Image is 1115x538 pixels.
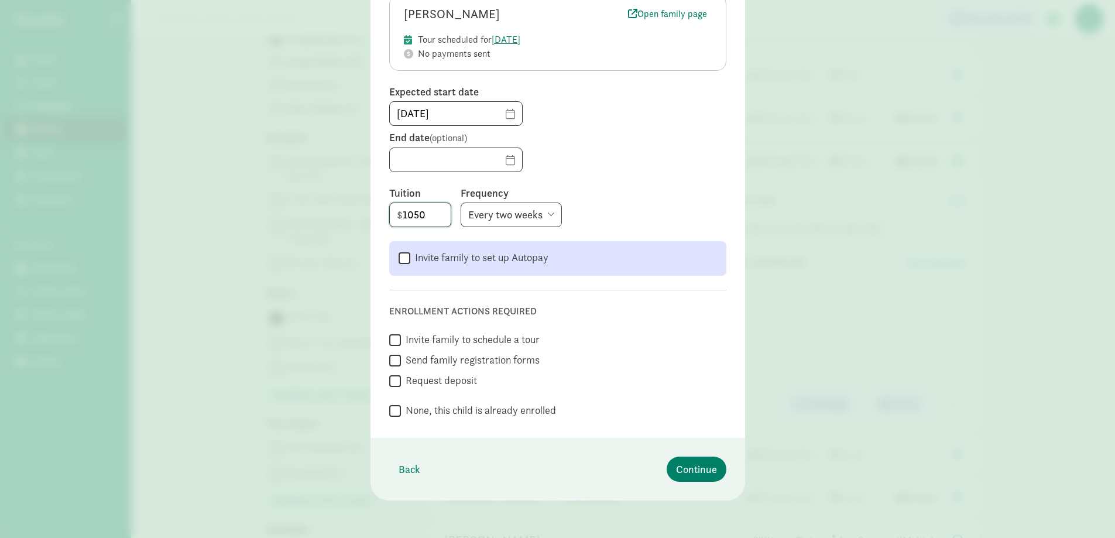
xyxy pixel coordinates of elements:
label: Request deposit [401,373,477,388]
div: No payments sent [418,47,712,61]
a: [DATE] [492,33,520,46]
label: Send family registration forms [401,353,540,367]
span: Continue [676,461,717,477]
span: Back [399,461,420,477]
label: End date [389,131,726,145]
iframe: Chat Widget [1056,482,1115,538]
div: Enrollment actions required [389,304,726,318]
label: None, this child is already enrolled [401,403,556,417]
label: Frequency [461,186,726,200]
button: Back [389,457,430,482]
button: Continue [667,457,726,482]
span: (optional) [430,132,467,144]
label: Tuition [389,186,451,200]
div: Tour scheduled for [418,33,712,47]
span: Open family page [628,7,707,21]
div: [PERSON_NAME] [404,5,623,23]
label: Invite family to schedule a tour [401,333,540,347]
label: Invite family to set up Autopay [410,251,548,265]
input: 0.00 [390,203,451,227]
a: Open family page [623,6,712,22]
label: Expected start date [389,85,726,99]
